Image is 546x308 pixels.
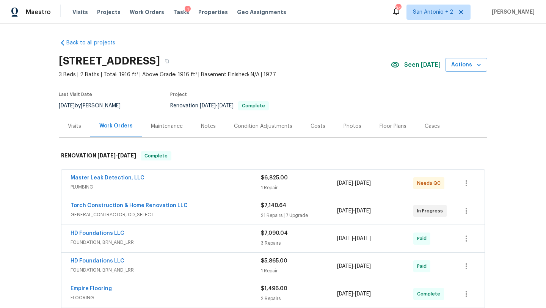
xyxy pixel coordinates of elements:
span: Complete [141,152,171,160]
span: [DATE] [118,153,136,158]
span: [DATE] [355,208,371,214]
span: [DATE] [337,181,353,186]
span: In Progress [417,207,446,215]
span: FOUNDATION, BRN_AND_LRR [71,239,261,246]
span: - [337,179,371,187]
a: Back to all projects [59,39,132,47]
div: Maintenance [151,123,183,130]
button: Actions [445,58,487,72]
div: 2 Repairs [261,295,337,302]
span: [DATE] [355,291,371,297]
span: [DATE] [355,264,371,269]
span: Complete [417,290,443,298]
span: Paid [417,235,430,242]
h2: [STREET_ADDRESS] [59,57,160,65]
div: Floor Plans [380,123,406,130]
span: $6,825.00 [261,175,288,181]
span: Visits [72,8,88,16]
a: HD Foundations LLC [71,231,124,236]
span: Seen [DATE] [404,61,441,69]
div: 34 [395,5,401,12]
span: - [337,235,371,242]
span: - [97,153,136,158]
span: Properties [198,8,228,16]
span: [DATE] [355,236,371,241]
span: [DATE] [337,236,353,241]
span: Project [170,92,187,97]
span: [DATE] [337,208,353,214]
span: - [337,262,371,270]
span: $1,496.00 [261,286,287,291]
div: 3 Repairs [261,239,337,247]
div: 1 Repair [261,184,337,192]
div: Work Orders [99,122,133,130]
div: Visits [68,123,81,130]
span: [DATE] [337,291,353,297]
span: [DATE] [355,181,371,186]
span: Paid [417,262,430,270]
div: 21 Repairs | 7 Upgrade [261,212,337,219]
span: [DATE] [218,103,234,108]
a: Empire Flooring [71,286,112,291]
div: 1 Repair [261,267,337,275]
span: Renovation [170,103,269,108]
button: Copy Address [160,54,174,68]
span: FOUNDATION, BRN_AND_LRR [71,266,261,274]
span: [DATE] [200,103,216,108]
a: HD Foundations LLC [71,258,124,264]
a: Torch Construction & Home Renovation LLC [71,203,188,208]
span: - [337,207,371,215]
span: San Antonio + 2 [413,8,453,16]
span: FLOORING [71,294,261,302]
div: Photos [344,123,361,130]
span: PLUMBING [71,183,261,191]
span: Work Orders [130,8,164,16]
span: Geo Assignments [237,8,286,16]
span: [DATE] [97,153,116,158]
span: GENERAL_CONTRACTOR, OD_SELECT [71,211,261,218]
div: Cases [425,123,440,130]
span: Projects [97,8,121,16]
div: Condition Adjustments [234,123,292,130]
span: - [200,103,234,108]
span: [DATE] [337,264,353,269]
div: RENOVATION [DATE]-[DATE]Complete [59,144,487,168]
div: 1 [185,6,191,13]
span: $5,865.00 [261,258,287,264]
div: by [PERSON_NAME] [59,101,130,110]
span: $7,090.04 [261,231,288,236]
span: Maestro [26,8,51,16]
span: [PERSON_NAME] [489,8,535,16]
h6: RENOVATION [61,151,136,160]
span: Tasks [173,9,189,15]
span: [DATE] [59,103,75,108]
div: Costs [311,123,325,130]
span: - [337,290,371,298]
span: Needs QC [417,179,444,187]
span: Actions [451,60,481,70]
span: Complete [239,104,268,108]
span: Last Visit Date [59,92,92,97]
div: Notes [201,123,216,130]
span: 3 Beds | 2 Baths | Total: 1916 ft² | Above Grade: 1916 ft² | Basement Finished: N/A | 1977 [59,71,391,79]
a: Master Leak Detection, LLC [71,175,144,181]
span: $7,140.64 [261,203,286,208]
